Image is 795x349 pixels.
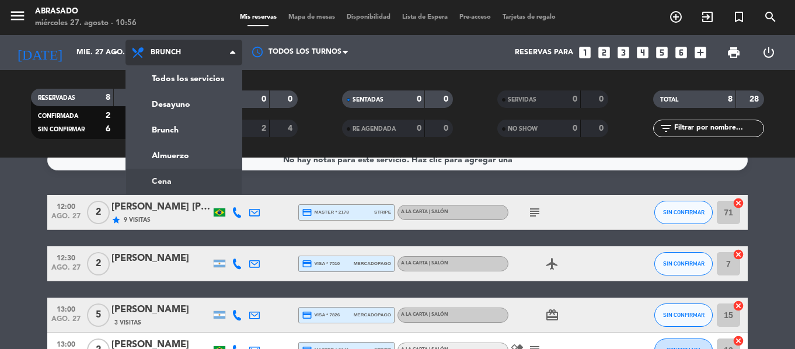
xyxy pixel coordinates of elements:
[616,45,631,60] i: looks_3
[51,302,81,315] span: 13:00
[727,46,741,60] span: print
[283,14,341,20] span: Mapa de mesas
[106,111,110,120] strong: 2
[763,10,777,24] i: search
[302,207,349,218] span: master * 2178
[396,14,454,20] span: Lista de Espera
[417,95,421,103] strong: 0
[733,300,744,312] i: cancel
[126,143,242,169] a: Almuerzo
[417,124,421,132] strong: 0
[353,126,396,132] span: RE AGENDADA
[444,124,451,132] strong: 0
[597,45,612,60] i: looks_two
[454,14,497,20] span: Pre-acceso
[111,302,211,317] div: [PERSON_NAME]
[733,335,744,347] i: cancel
[51,264,81,277] span: ago. 27
[111,200,211,215] div: [PERSON_NAME] [PERSON_NAME]
[302,310,312,320] i: credit_card
[654,252,713,275] button: SIN CONFIRMAR
[126,66,242,92] a: Todos los servicios
[126,169,242,194] a: Cena
[51,315,81,329] span: ago. 27
[374,208,391,216] span: stripe
[87,201,110,224] span: 2
[669,10,683,24] i: add_circle_outline
[106,93,110,102] strong: 8
[663,312,705,318] span: SIN CONFIRMAR
[234,14,283,20] span: Mis reservas
[545,308,559,322] i: card_giftcard
[38,113,78,119] span: CONFIRMADA
[401,312,448,317] span: A la carta | Salón
[401,210,448,214] span: A la carta | Salón
[545,257,559,271] i: airplanemode_active
[38,127,85,132] span: SIN CONFIRMAR
[302,207,312,218] i: credit_card
[762,46,776,60] i: power_settings_new
[261,124,266,132] strong: 2
[111,215,121,225] i: star
[51,212,81,226] span: ago. 27
[354,311,391,319] span: mercadopago
[508,97,536,103] span: SERVIDAS
[749,95,761,103] strong: 28
[497,14,562,20] span: Tarjetas de regalo
[693,45,708,60] i: add_box
[728,95,733,103] strong: 8
[87,252,110,275] span: 2
[401,261,448,266] span: A la carta | Salón
[302,310,340,320] span: visa * 7826
[38,95,75,101] span: RESERVADAS
[283,153,512,167] div: No hay notas para este servicio. Haz clic para agregar una
[109,46,123,60] i: arrow_drop_down
[341,14,396,20] span: Disponibilidad
[51,199,81,212] span: 12:00
[528,205,542,219] i: subject
[700,10,714,24] i: exit_to_app
[654,303,713,327] button: SIN CONFIRMAR
[35,18,137,29] div: miércoles 27. agosto - 10:56
[302,259,312,269] i: credit_card
[111,251,211,266] div: [PERSON_NAME]
[151,48,181,57] span: Brunch
[660,97,678,103] span: TOTAL
[654,45,670,60] i: looks_5
[654,201,713,224] button: SIN CONFIRMAR
[9,40,71,65] i: [DATE]
[126,92,242,117] a: Desayuno
[9,7,26,29] button: menu
[635,45,650,60] i: looks_4
[261,95,266,103] strong: 0
[444,95,451,103] strong: 0
[663,209,705,215] span: SIN CONFIRMAR
[354,260,391,267] span: mercadopago
[288,124,295,132] strong: 4
[302,259,340,269] span: visa * 7510
[751,35,786,70] div: LOG OUT
[126,117,242,143] a: Brunch
[288,95,295,103] strong: 0
[508,126,538,132] span: NO SHOW
[114,318,141,327] span: 3 Visitas
[353,97,383,103] span: SENTADAS
[124,215,151,225] span: 9 Visitas
[599,95,606,103] strong: 0
[573,95,577,103] strong: 0
[9,7,26,25] i: menu
[577,45,592,60] i: looks_one
[51,250,81,264] span: 12:30
[674,45,689,60] i: looks_6
[515,48,573,57] span: Reservas para
[573,124,577,132] strong: 0
[673,122,763,135] input: Filtrar por nombre...
[733,197,744,209] i: cancel
[659,121,673,135] i: filter_list
[106,125,110,133] strong: 6
[87,303,110,327] span: 5
[599,124,606,132] strong: 0
[35,6,137,18] div: Abrasado
[663,260,705,267] span: SIN CONFIRMAR
[732,10,746,24] i: turned_in_not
